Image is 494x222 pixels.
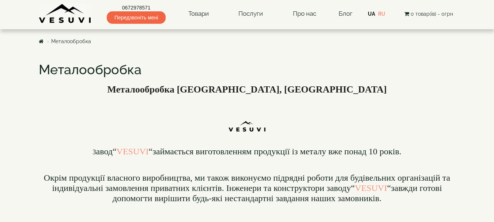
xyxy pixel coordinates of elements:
[351,183,355,193] span: “
[107,4,166,11] a: 0672978571
[113,147,117,156] span: “
[227,106,267,136] img: Ttn5pm9uIKLcKgZrI-DPJtyXM-1-CpJTlstn2ZXthDzrWzHqWzIXq4ZS7qPkPFVaBoA4GitRGAHsRZshv0hWB0BnCPS-8PrHC...
[117,147,149,156] a: VESUVI
[286,5,324,22] a: Про нас
[107,84,387,95] b: Металообробка [GEOGRAPHIC_DATA], [GEOGRAPHIC_DATA]
[387,183,391,193] span: “
[339,10,352,17] a: Блог
[44,173,450,203] font: завжди готові допомогти вирішити будь-які нестандартні завдання наших замовників.
[181,5,216,22] a: Товари
[355,183,387,193] a: VESUVI
[96,147,401,156] font: авод займається виготовленням продукції із металу вже понад 10 років.
[39,63,456,77] h1: Металообробка
[231,5,270,22] a: Послуги
[107,11,166,24] span: Передзвоніть мені
[411,11,453,17] span: 0 товар(ів) - 0грн
[39,4,92,24] img: Завод VESUVI
[44,173,450,193] span: Окрім продукції власного виробництва, ми також виконуємо підрядні роботи для будівельних організа...
[93,148,96,156] font: З
[402,10,455,18] button: 0 товар(ів) - 0грн
[51,38,91,44] a: Металообробка
[149,147,153,156] span: “
[368,11,375,17] a: UA
[378,11,385,17] a: RU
